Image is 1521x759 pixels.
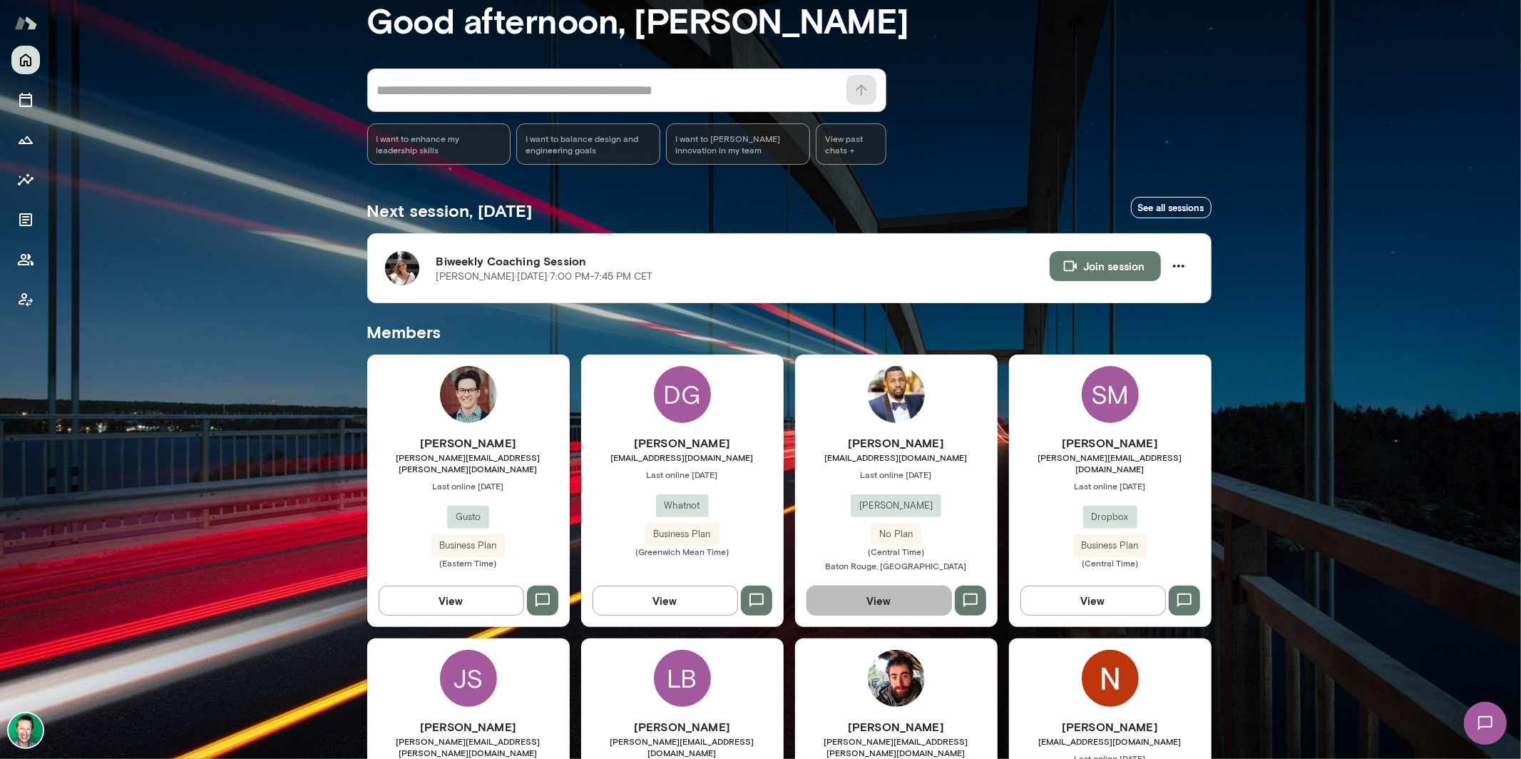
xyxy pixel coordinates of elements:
[11,86,40,114] button: Sessions
[11,245,40,274] button: Members
[367,480,570,491] span: Last online [DATE]
[1009,434,1212,452] h6: [PERSON_NAME]
[367,557,570,569] span: (Eastern Time)
[440,366,497,423] img: Daniel Flynn
[11,126,40,154] button: Growth Plan
[581,452,784,463] span: [EMAIL_ADDRESS][DOMAIN_NAME]
[666,123,810,165] div: I want to [PERSON_NAME] innovation in my team
[377,133,502,156] span: I want to enhance my leadership skills
[795,735,998,758] span: [PERSON_NAME][EMAIL_ADDRESS][PERSON_NAME][DOMAIN_NAME]
[795,452,998,463] span: [EMAIL_ADDRESS][DOMAIN_NAME]
[11,285,40,314] button: Client app
[367,718,570,735] h6: [PERSON_NAME]
[795,718,998,735] h6: [PERSON_NAME]
[9,713,43,748] img: Brian Lawrence
[851,499,941,513] span: [PERSON_NAME]
[1083,510,1137,524] span: Dropbox
[1082,650,1139,707] img: Niles Mcgiver
[795,434,998,452] h6: [PERSON_NAME]
[795,546,998,557] span: (Central Time)
[581,718,784,735] h6: [PERSON_NAME]
[367,199,533,222] h5: Next session, [DATE]
[1050,251,1161,281] button: Join session
[806,586,952,616] button: View
[1009,452,1212,474] span: [PERSON_NAME][EMAIL_ADDRESS][DOMAIN_NAME]
[440,650,497,707] div: JS
[1020,586,1166,616] button: View
[1131,197,1212,219] a: See all sessions
[516,123,660,165] div: I want to balance design and engineering goals
[795,469,998,480] span: Last online [DATE]
[868,650,925,707] img: Michael Musslewhite
[654,650,711,707] div: LB
[11,205,40,234] button: Documents
[675,133,801,156] span: I want to [PERSON_NAME] innovation in my team
[826,561,967,571] span: Baton Rouge, [GEOGRAPHIC_DATA]
[436,270,653,284] p: [PERSON_NAME] · [DATE] · 7:00 PM-7:45 PM CET
[367,452,570,474] span: [PERSON_NAME][EMAIL_ADDRESS][PERSON_NAME][DOMAIN_NAME]
[379,586,524,616] button: View
[367,320,1212,343] h5: Members
[1009,557,1212,569] span: (Central Time)
[1073,539,1147,553] span: Business Plan
[581,469,784,480] span: Last online [DATE]
[367,123,511,165] div: I want to enhance my leadership skills
[1009,480,1212,491] span: Last online [DATE]
[447,510,489,524] span: Gusto
[526,133,651,156] span: I want to balance design and engineering goals
[367,735,570,758] span: [PERSON_NAME][EMAIL_ADDRESS][PERSON_NAME][DOMAIN_NAME]
[1009,718,1212,735] h6: [PERSON_NAME]
[1082,366,1139,423] div: SM
[1009,735,1212,747] span: [EMAIL_ADDRESS][DOMAIN_NAME]
[656,499,709,513] span: Whatnot
[654,366,711,423] div: DG
[581,434,784,452] h6: [PERSON_NAME]
[367,434,570,452] h6: [PERSON_NAME]
[436,253,1050,270] h6: Biweekly Coaching Session
[581,735,784,758] span: [PERSON_NAME][EMAIL_ADDRESS][DOMAIN_NAME]
[11,165,40,194] button: Insights
[645,527,719,541] span: Business Plan
[581,546,784,557] span: (Greenwich Mean Time)
[11,46,40,74] button: Home
[871,527,921,541] span: No Plan
[868,366,925,423] img: Anthony Buchanan
[431,539,506,553] span: Business Plan
[816,123,886,165] span: View past chats ->
[14,9,37,36] img: Mento
[593,586,738,616] button: View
